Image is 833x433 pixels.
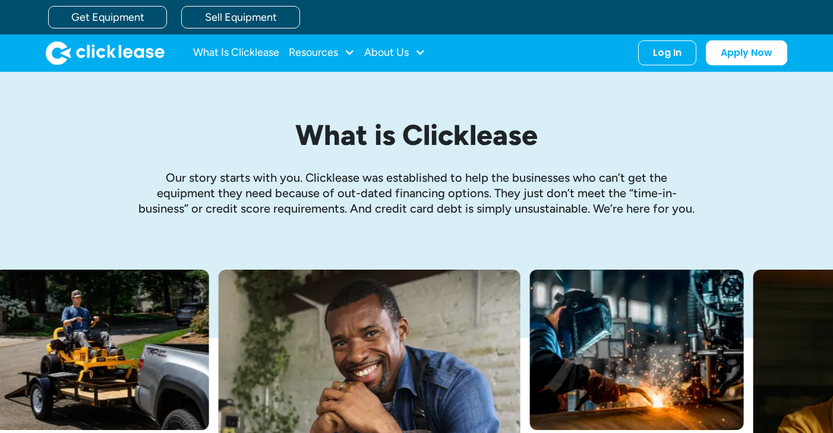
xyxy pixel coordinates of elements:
a: What Is Clicklease [193,41,279,65]
img: A welder in a large mask working on a large pipe [530,270,744,430]
a: Sell Equipment [181,6,300,29]
a: home [46,41,165,65]
a: Apply Now [706,40,787,65]
div: About Us [364,41,425,65]
a: Get Equipment [48,6,167,29]
img: Clicklease logo [46,41,165,65]
p: Our story starts with you. Clicklease was established to help the businesses who can’t get the eq... [137,170,696,216]
div: Resources [289,41,355,65]
div: Log In [653,47,681,59]
h1: What is Clicklease [137,119,696,151]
